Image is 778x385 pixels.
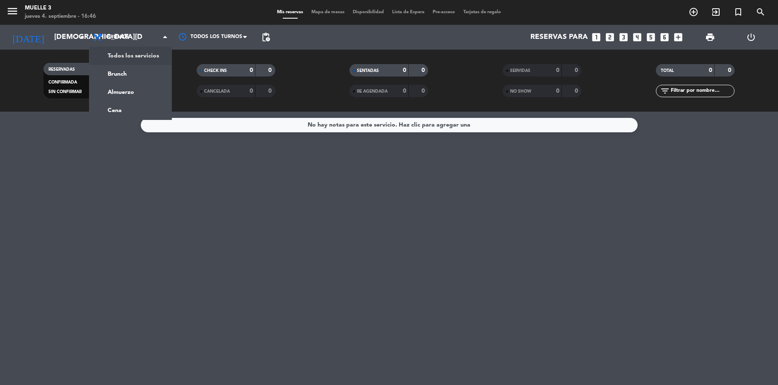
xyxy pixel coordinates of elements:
[733,7,743,17] i: turned_in_not
[107,34,128,40] span: Brunch
[605,32,615,43] i: looks_two
[250,88,253,94] strong: 0
[403,88,406,94] strong: 0
[25,12,96,21] div: jueves 4. septiembre - 16:46
[673,32,684,43] i: add_box
[48,80,77,84] span: CONFIRMADA
[388,10,429,14] span: Lista de Espera
[6,5,19,20] button: menu
[660,86,670,96] i: filter_list
[89,101,171,120] a: Cena
[357,89,388,93] span: RE AGENDADA
[273,10,307,14] span: Mis reservas
[575,67,580,73] strong: 0
[268,88,273,94] strong: 0
[556,67,559,73] strong: 0
[510,69,530,73] span: SERVIDAS
[661,69,674,73] span: TOTAL
[510,89,531,93] span: NO SHOW
[403,67,406,73] strong: 0
[89,83,171,101] a: Almuerzo
[728,67,733,73] strong: 0
[746,32,756,42] i: power_settings_new
[422,67,426,73] strong: 0
[422,88,426,94] strong: 0
[556,88,559,94] strong: 0
[204,69,227,73] span: CHECK INS
[429,10,459,14] span: Pre-acceso
[711,7,721,17] i: exit_to_app
[357,69,379,73] span: SENTADAS
[632,32,643,43] i: looks_4
[689,7,699,17] i: add_circle_outline
[204,89,230,93] span: CANCELADA
[308,120,470,130] div: No hay notas para este servicio. Haz clic para agregar una
[575,88,580,94] strong: 0
[25,4,96,12] div: Muelle 3
[6,28,50,46] i: [DATE]
[48,67,75,72] span: RESERVADAS
[670,86,734,96] input: Filtrar por nombre...
[307,10,349,14] span: Mapa de mesas
[77,32,87,42] i: arrow_drop_down
[48,90,82,94] span: SIN CONFIRMAR
[349,10,388,14] span: Disponibilidad
[591,32,602,43] i: looks_one
[659,32,670,43] i: looks_6
[530,33,588,41] span: Reservas para
[268,67,273,73] strong: 0
[6,5,19,17] i: menu
[705,32,715,42] span: print
[730,25,772,50] div: LOG OUT
[261,32,271,42] span: pending_actions
[709,67,712,73] strong: 0
[646,32,656,43] i: looks_5
[756,7,766,17] i: search
[89,65,171,83] a: Brunch
[250,67,253,73] strong: 0
[89,47,171,65] a: Todos los servicios
[459,10,505,14] span: Tarjetas de regalo
[618,32,629,43] i: looks_3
